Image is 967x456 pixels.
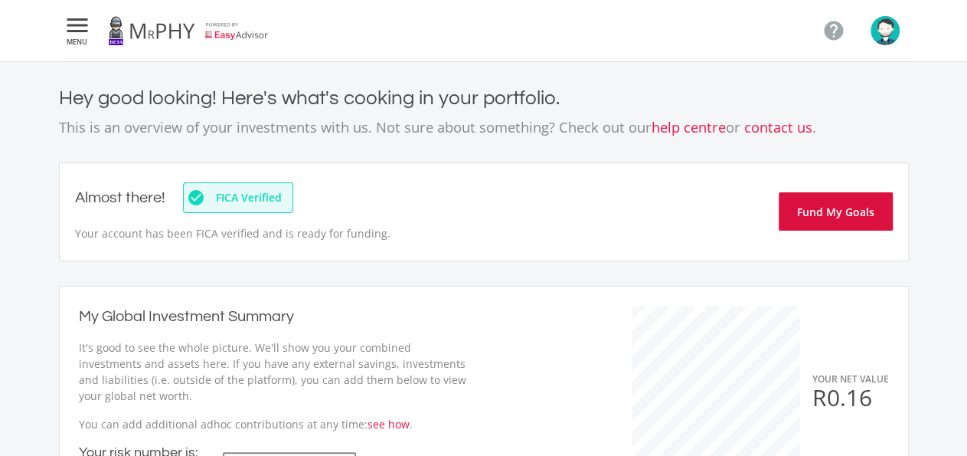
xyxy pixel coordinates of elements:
h4: Hey good looking! Here's what's cooking in your portfolio. [59,87,909,110]
span: MENU [64,38,91,45]
i:  [822,19,845,42]
p: Your account has been FICA verified and is ready for funding. [75,225,415,241]
a: contact us [744,117,812,136]
i: check_circle [187,189,202,207]
button:  MENU [59,15,96,46]
a: help centre [652,117,726,136]
img: avatar.png [871,16,900,45]
h2: Almost there! [75,189,165,207]
a:  [816,13,851,48]
h2: My Global Investment Summary [79,306,294,329]
button: Fund My Goals [779,192,893,231]
p: This is an overview of your investments with us. Not sure about something? Check out our or . [59,116,909,138]
span: FICA Verified [208,192,289,203]
p: It's good to see the whole picture. We'll show you your combined investments and assets here. If ... [79,340,469,404]
a: see how [368,417,410,431]
span: YOUR NET VALUE [812,372,889,385]
i:  [64,16,91,34]
p: You can add additional adhoc contributions at any time: . [79,416,469,432]
span: R0.16 [812,382,872,413]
